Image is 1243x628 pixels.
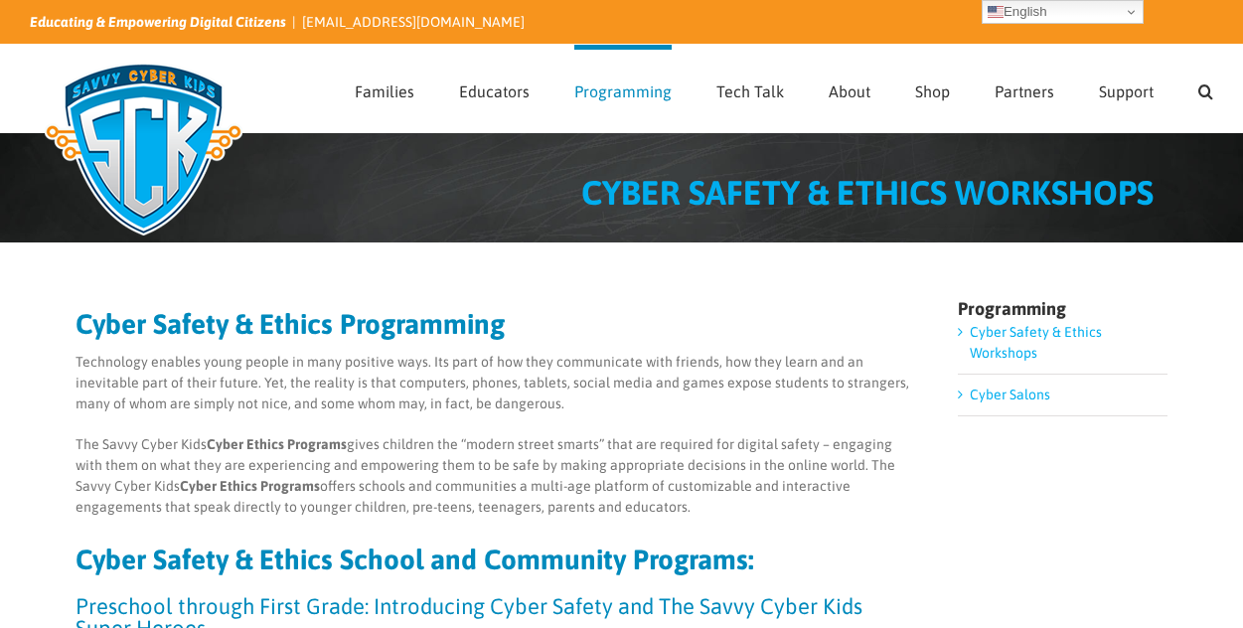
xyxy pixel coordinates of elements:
h4: Programming [958,300,1167,318]
span: CYBER SAFETY & ETHICS WORKSHOPS [581,173,1154,212]
a: Partners [995,45,1054,132]
p: Technology enables young people in many positive ways. Its part of how they communicate with frie... [76,352,915,414]
span: Programming [574,83,672,99]
i: Educating & Empowering Digital Citizens [30,14,286,30]
img: en [988,4,1004,20]
nav: Main Menu [355,45,1213,132]
span: About [829,83,870,99]
h2: Cyber Safety & Ethics Programming [76,310,915,338]
a: Families [355,45,414,132]
span: Educators [459,83,530,99]
a: Support [1099,45,1154,132]
img: Savvy Cyber Kids Logo [30,50,257,248]
a: Search [1198,45,1213,132]
span: Partners [995,83,1054,99]
a: [EMAIL_ADDRESS][DOMAIN_NAME] [302,14,525,30]
a: Shop [915,45,950,132]
span: Families [355,83,414,99]
strong: Cyber Ethics Programs [207,436,347,452]
a: Cyber Safety & Ethics Workshops [970,324,1102,361]
span: Tech Talk [716,83,784,99]
span: Support [1099,83,1154,99]
a: Cyber Salons [970,387,1050,402]
strong: Cyber Safety & Ethics School and Community Programs: [76,544,754,575]
a: About [829,45,870,132]
span: Shop [915,83,950,99]
a: Educators [459,45,530,132]
a: Tech Talk [716,45,784,132]
a: Programming [574,45,672,132]
p: The Savvy Cyber Kids gives children the “modern street smarts” that are required for digital safe... [76,434,915,518]
strong: Cyber Ethics Programs [180,478,320,494]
